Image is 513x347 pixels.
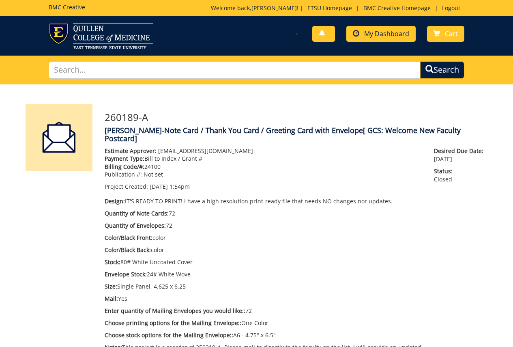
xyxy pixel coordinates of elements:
[105,155,144,162] span: Payment Type:
[105,234,422,242] p: color
[445,29,458,38] span: Cart
[105,147,157,155] span: Estimate Approver:
[434,147,487,155] span: Desired Due Date:
[105,307,245,315] span: Enter quantity of Mailing Envelopes you would like::
[303,4,356,12] a: ETSU Homepage
[346,26,416,42] a: My Dashboard
[251,4,297,12] a: [PERSON_NAME]
[105,222,422,230] p: 72
[49,61,420,79] input: Search...
[105,246,151,254] span: Color/Black Back:
[364,29,409,38] span: My Dashboard
[144,170,163,178] span: Not set
[427,26,464,42] a: Cart
[105,209,169,217] span: Quantity of Note Cards:
[434,147,487,163] p: [DATE]
[105,295,422,303] p: Yes
[211,4,464,12] p: Welcome back, ! | | |
[105,197,422,205] p: IT'S READY TO PRINT! I have a high resolution print-ready file that needs NO changes nor updates.
[105,112,488,123] h3: 260189-A
[105,319,241,327] span: Choose printing options for the Mailing Envelope::
[105,258,120,266] span: Stock:
[150,183,190,190] span: [DATE] 1:54pm
[105,209,422,218] p: 72
[105,234,152,241] span: Color/Black Front:
[105,155,422,163] p: Bill to Index / Grant #
[105,222,166,229] span: Quantity of Envelopes:
[105,125,461,143] span: [ GCS: Welcome New Faculty Postcard]
[105,170,142,178] span: Publication #:
[105,331,233,339] span: Choose stock options for the Mailing Envelope::
[359,4,435,12] a: BMC Creative Homepage
[438,4,464,12] a: Logout
[105,331,422,339] p: A6 - 4.75" x 6.5"
[105,282,117,290] span: Size:
[105,163,144,170] span: Billing Code/#:
[105,197,125,205] span: Design:
[105,147,422,155] p: [EMAIL_ADDRESS][DOMAIN_NAME]
[26,104,92,171] img: Product featured image
[105,307,422,315] p: 72
[105,319,422,327] p: One Color
[105,163,422,171] p: 24100
[420,61,464,79] button: Search
[49,4,85,10] h5: BMC Creative
[105,258,422,266] p: 80# White Uncoated Cover
[105,127,488,143] h4: [PERSON_NAME]-Note Card / Thank You Card / Greeting Card with Envelope
[434,167,487,175] span: Status:
[105,183,148,190] span: Project Created:
[105,282,422,291] p: Single Panel, 4.625 x 6.25
[105,270,422,278] p: 24# White Wove
[105,270,147,278] span: Envelope Stock:
[49,23,153,49] img: ETSU logo
[105,246,422,254] p: color
[105,295,118,302] span: Mail:
[434,167,487,183] p: Closed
